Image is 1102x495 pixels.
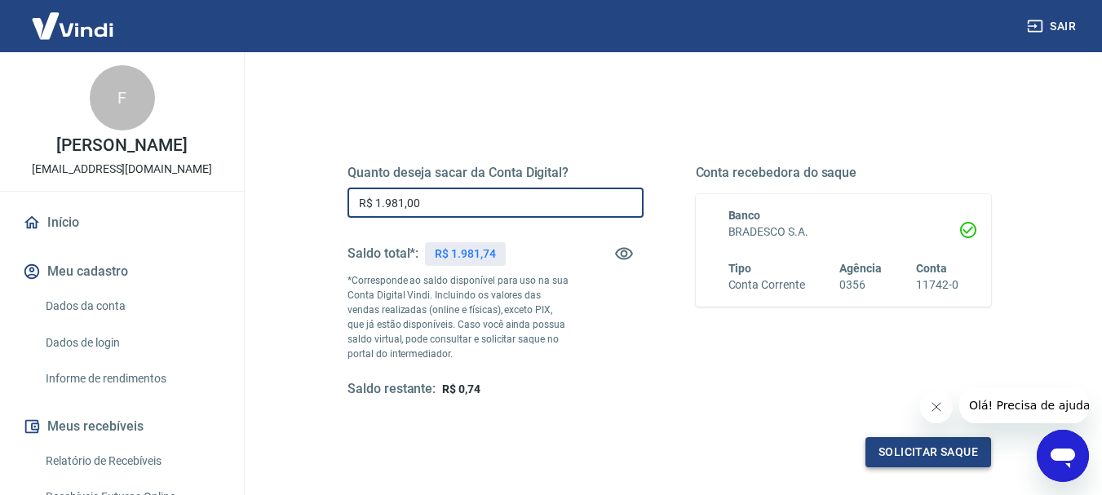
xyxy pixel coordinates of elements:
[696,165,992,181] h5: Conta recebedora do saque
[1037,430,1089,482] iframe: Botão para abrir a janela de mensagens
[435,245,495,263] p: R$ 1.981,74
[728,276,805,294] h6: Conta Corrente
[728,262,752,275] span: Tipo
[10,11,137,24] span: Olá! Precisa de ajuda?
[959,387,1089,423] iframe: Mensagem da empresa
[39,362,224,396] a: Informe de rendimentos
[442,382,480,396] span: R$ 0,74
[728,223,959,241] h6: BRADESCO S.A.
[1024,11,1082,42] button: Sair
[56,137,187,154] p: [PERSON_NAME]
[32,161,212,178] p: [EMAIL_ADDRESS][DOMAIN_NAME]
[39,289,224,323] a: Dados da conta
[839,262,882,275] span: Agência
[916,276,958,294] h6: 11742-0
[347,165,644,181] h5: Quanto deseja sacar da Conta Digital?
[20,254,224,289] button: Meu cadastro
[20,409,224,444] button: Meus recebíveis
[920,391,953,423] iframe: Fechar mensagem
[916,262,947,275] span: Conta
[347,381,436,398] h5: Saldo restante:
[39,444,224,478] a: Relatório de Recebíveis
[20,205,224,241] a: Início
[90,65,155,130] div: F
[839,276,882,294] h6: 0356
[865,437,991,467] button: Solicitar saque
[347,273,569,361] p: *Corresponde ao saldo disponível para uso na sua Conta Digital Vindi. Incluindo os valores das ve...
[20,1,126,51] img: Vindi
[347,245,418,262] h5: Saldo total*:
[728,209,761,222] span: Banco
[39,326,224,360] a: Dados de login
